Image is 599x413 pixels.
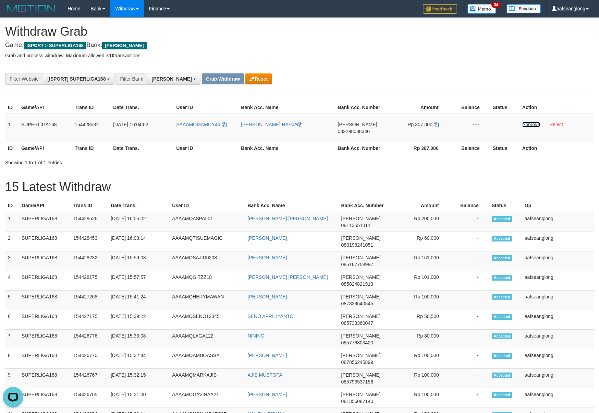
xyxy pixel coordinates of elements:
span: [PERSON_NAME] [341,235,381,241]
td: AAAAMQSENO12345 [169,310,245,330]
td: 5 [5,291,19,310]
td: 154426776 [71,330,108,349]
span: Accepted [492,314,512,320]
th: Action [519,101,594,114]
td: - [449,232,489,251]
td: Rp 200,000 [389,212,449,232]
th: Bank Acc. Number [335,101,387,114]
span: [PERSON_NAME] [341,353,381,358]
td: AAAAMQASPAL01 [169,212,245,232]
span: Copy 085793537156 to clipboard [341,379,373,385]
span: [PERSON_NAME] [338,122,377,127]
td: aafseanglong [522,271,594,291]
strong: 10 [109,53,114,58]
a: Reject [549,122,563,127]
th: Op [522,199,594,212]
span: 34 [491,2,501,8]
td: [DATE] 15:32:15 [108,369,169,388]
td: 154426767 [71,369,108,388]
a: [PERSON_NAME] [PERSON_NAME] [247,216,328,221]
td: Rp 161,000 [389,251,449,271]
td: aafseanglong [522,369,594,388]
span: [PERSON_NAME] [341,274,381,280]
td: [DATE] 15:39:22 [108,310,169,330]
button: [PERSON_NAME] [147,73,200,85]
td: Rp 101,000 [389,271,449,291]
td: SUPERLIGA168 [19,232,71,251]
td: AAAAMQLAGA122 [169,330,245,349]
h1: 15 Latest Withdraw [5,180,594,194]
span: [ISPORT] SUPERLIGA168 [47,76,106,82]
td: Rp 100,000 [389,291,449,310]
button: Open LiveChat chat widget [3,3,23,23]
span: Accepted [492,275,512,281]
div: Showing 1 to 1 of 1 entries [5,156,244,166]
button: Reset [245,73,272,84]
td: 154428232 [71,251,108,271]
th: User ID [173,142,238,154]
span: [DATE] 16:04:02 [113,122,148,127]
span: Copy 087839540545 to clipboard [341,301,373,306]
th: Status [490,142,519,154]
th: Balance [449,199,489,212]
a: SENO APRILIYANTO [247,314,293,319]
button: Grab Withdraw [202,73,244,84]
td: SUPERLIGA168 [19,251,71,271]
span: [PERSON_NAME] [151,76,192,82]
span: Copy 08113551011 to clipboard [341,223,371,228]
td: SUPERLIGA168 [19,369,71,388]
span: [PERSON_NAME] [341,392,381,397]
td: AAAAMQAMBOASSA [169,349,245,369]
span: Accepted [492,236,512,241]
img: Button%20Memo.svg [467,4,496,14]
td: aafseanglong [522,291,594,310]
td: 154428526 [71,212,108,232]
span: 154428532 [75,122,99,127]
td: [DATE] 16:05:02 [108,212,169,232]
td: aafseanglong [522,330,594,349]
span: Accepted [492,353,512,359]
td: 6 [5,310,19,330]
td: SUPERLIGA168 [19,349,71,369]
th: Balance [449,101,490,114]
p: Grab and process withdraw. Maximum allowed is transactions. [5,52,594,59]
td: Rp 60,000 [389,232,449,251]
td: AAAAMQHERYMAWAN [169,291,245,310]
td: SUPERLIGA168 [19,271,71,291]
span: [PERSON_NAME] [102,42,146,49]
th: Date Trans. [110,142,173,154]
th: Bank Acc. Name [238,142,335,154]
td: SUPERLIGA168 [19,291,71,310]
img: panduan.png [506,4,541,13]
span: [PERSON_NAME] [341,372,381,378]
th: Date Trans. [108,199,169,212]
td: Rp 50,500 [389,310,449,330]
a: [PERSON_NAME] [247,255,287,260]
span: Copy 082298088340 to clipboard [338,129,370,134]
div: Filter Website [5,73,43,85]
td: 154428453 [71,232,108,251]
a: [PERSON_NAME] HARJA [241,122,302,127]
th: Status [489,199,522,212]
td: 154427268 [71,291,108,310]
th: User ID [169,199,245,212]
th: Game/API [19,199,71,212]
a: [PERSON_NAME] [247,353,287,358]
th: User ID [173,101,238,114]
td: SUPERLIGA168 [19,310,71,330]
span: [PERSON_NAME] [341,314,381,319]
td: 8 [5,349,19,369]
td: 154426705 [71,388,108,408]
td: - [449,330,489,349]
td: [DATE] 15:41:24 [108,291,169,310]
span: Accepted [492,294,512,300]
td: aafseanglong [522,212,594,232]
td: - [449,310,489,330]
a: [PERSON_NAME] [247,294,287,299]
td: [DATE] 15:57:57 [108,271,169,291]
h4: Game: Bank: [5,42,594,49]
img: Feedback.jpg [423,4,457,14]
td: AAAAMQGITZZ18 [169,271,245,291]
td: aafseanglong [522,310,594,330]
td: 2 [5,232,19,251]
